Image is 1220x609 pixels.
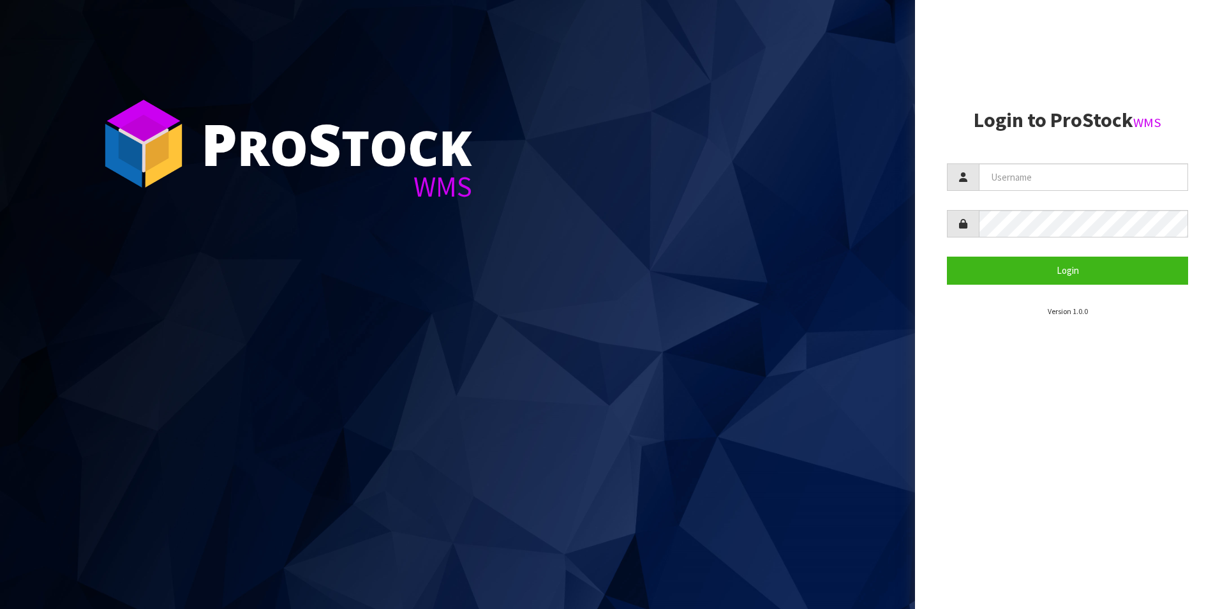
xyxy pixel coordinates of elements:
[947,257,1188,284] button: Login
[201,105,237,183] span: P
[979,163,1188,191] input: Username
[96,96,191,192] img: ProStock Cube
[201,172,472,201] div: WMS
[201,115,472,172] div: ro tock
[1133,114,1161,131] small: WMS
[947,109,1188,132] h2: Login to ProStock
[308,105,341,183] span: S
[1048,306,1088,316] small: Version 1.0.0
